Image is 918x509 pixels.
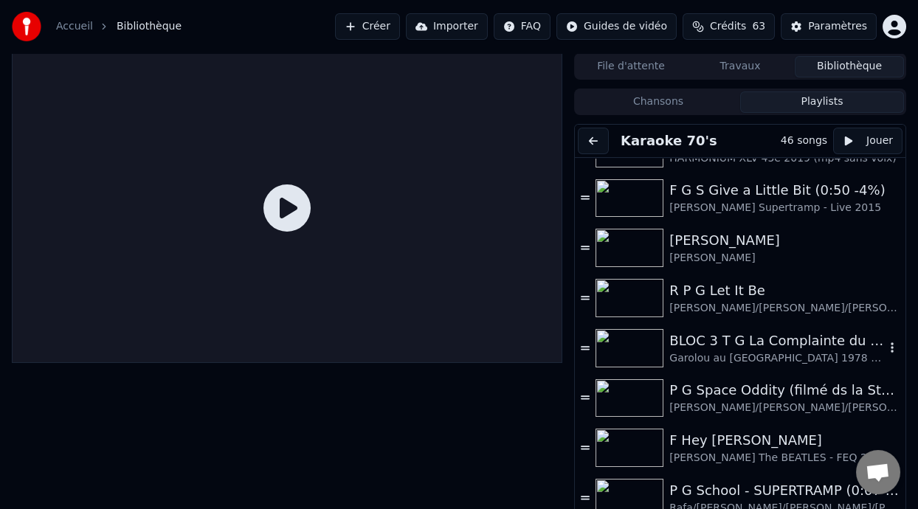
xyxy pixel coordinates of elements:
a: Accueil [56,19,93,34]
div: BLOC 3 T G La Complainte du Maréchal [PERSON_NAME] [669,330,885,351]
button: Playlists [740,91,904,113]
nav: breadcrumb [56,19,182,34]
img: youka [12,12,41,41]
button: Paramètres [781,13,877,40]
div: [PERSON_NAME] The BEATLES - FEQ 2008 [669,451,900,465]
div: Paramètres [808,19,867,34]
div: P G School - SUPERTRAMP (0:07 -5%) [669,480,900,501]
div: 46 songs [781,134,827,148]
div: HARMONIUM XLV 45e 2019 (mp4 sans voix) [669,151,900,166]
button: Créer [335,13,400,40]
div: R P G Let It Be [669,280,900,301]
button: Guides de vidéo [556,13,677,40]
span: Crédits [710,19,746,34]
span: Bibliothèque [117,19,182,34]
button: Jouer [833,128,903,154]
div: [PERSON_NAME]/[PERSON_NAME]/[PERSON_NAME] THE BEATLES (voix 20%) [669,301,900,316]
button: Bibliothèque [795,56,904,77]
div: [PERSON_NAME] [669,230,900,251]
button: Crédits63 [683,13,775,40]
button: File d'attente [576,56,686,77]
div: [PERSON_NAME]/[PERSON_NAME]/[PERSON_NAME] (Version de [PERSON_NAME]) voix 30% [669,401,900,415]
div: [PERSON_NAME] Supertramp - Live 2015 [669,201,900,215]
div: Ouvrir le chat [856,450,900,494]
div: F G S Give a Little Bit (0:50 -4%) [669,180,900,201]
div: F Hey [PERSON_NAME] [669,430,900,451]
button: Karaoke 70's [615,131,723,151]
button: FAQ [494,13,551,40]
button: Travaux [686,56,795,77]
button: Chansons [576,91,740,113]
div: Garolou au [GEOGRAPHIC_DATA] 1978 (voix 40%) [669,351,885,366]
div: [PERSON_NAME] [669,251,900,266]
span: 63 [752,19,765,34]
button: Importer [406,13,488,40]
div: P G Space Oddity (filmé ds la Station Spatiale Internationale) [669,380,900,401]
